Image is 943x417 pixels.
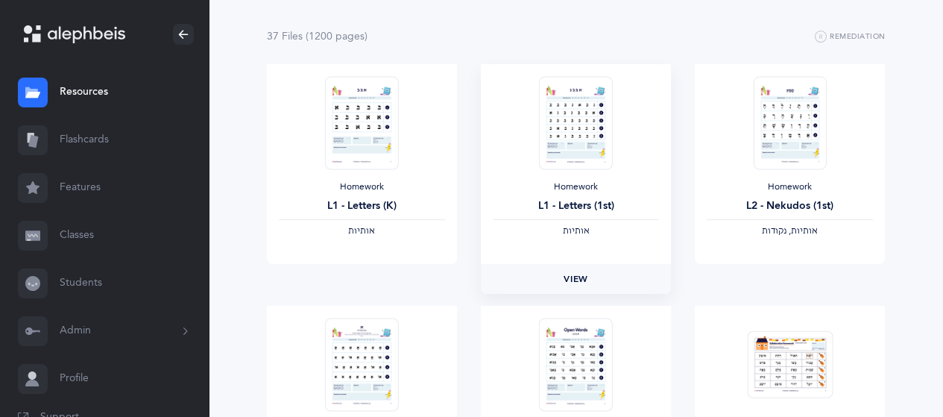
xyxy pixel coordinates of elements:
img: Homework_Syllabication-EN_Red_Houses_EN_thumbnail_1724301135.png [747,330,833,398]
span: ‫אותיות‬ [562,225,589,236]
div: L1 - Letters (K) [279,198,445,214]
div: Homework [279,181,445,193]
img: Homework_L2_Nekudos_R_EN_1_thumbnail_1731617499.png [754,76,827,169]
button: Remediation [815,28,886,46]
span: ‫אותיות‬ [348,225,375,236]
span: 37 File [267,31,303,43]
div: Homework [493,181,659,193]
div: Homework [707,181,873,193]
span: View [564,272,587,286]
span: s [298,31,303,43]
img: Homework_L1_Letters_O_Red_EN_thumbnail_1731215195.png [539,76,612,169]
img: Homework_L3_OpenWords_O_Red_EN_thumbnail_1731217670.png [539,318,612,411]
span: s [360,31,365,43]
img: Homework_L1_Letters_R_EN_thumbnail_1731214661.png [325,76,398,169]
span: ‫אותיות, נקודות‬ [762,225,818,236]
a: View [481,264,671,294]
img: Homework_L3_OpenWords_R_EN_thumbnail_1731229486.png [325,318,398,411]
div: L2 - Nekudos (1st) [707,198,873,214]
div: L1 - Letters (1st) [493,198,659,214]
span: (1200 page ) [306,31,368,43]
